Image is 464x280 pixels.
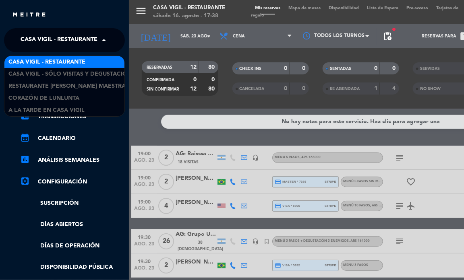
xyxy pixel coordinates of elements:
a: Días abiertos [20,220,125,229]
i: calendar_month [20,133,30,142]
img: MEITRE [12,12,46,18]
a: Días de Operación [20,241,125,251]
i: settings_applications [20,176,30,186]
span: Casa Vigil - SÓLO Visitas y Degustaciones [8,70,139,79]
a: Suscripción [20,199,125,208]
span: Casa Vigil - Restaurante [21,32,97,49]
span: fiber_manual_record [391,27,396,32]
span: Casa Vigil - Restaurante [8,58,85,67]
span: Restaurante [PERSON_NAME] Maestra [8,82,126,91]
span: A la tarde en Casa Vigil [8,106,85,115]
span: pending_actions [383,31,392,41]
a: calendar_monthCalendario [20,134,125,143]
i: assessment [20,154,30,164]
a: Disponibilidad pública [20,263,125,272]
a: Configuración [20,177,125,187]
a: assessmentANÁLISIS SEMANALES [20,155,125,165]
a: account_balance_walletTransacciones [20,112,125,121]
span: Corazón de Lunlunta [8,94,79,103]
